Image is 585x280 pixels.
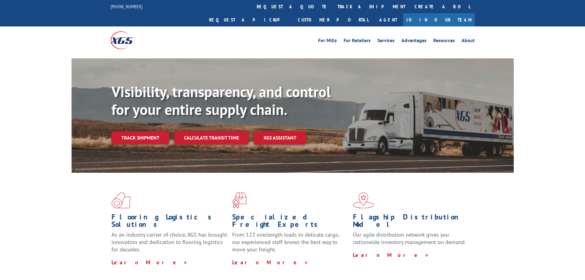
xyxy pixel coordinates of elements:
img: xgs-icon-focused-on-flooring-red [232,192,247,208]
a: Advantages [401,38,427,45]
h1: Flagship Distribution Model [353,213,469,231]
a: Learn More > [232,259,309,266]
p: From 123 overlength loads to delicate cargo, our experienced staff knows the best way to move you... [232,231,348,258]
a: Join Our Team [403,13,475,26]
img: xgs-icon-flagship-distribution-model-red [353,192,374,208]
a: About [462,38,475,45]
a: For Mills [318,38,337,45]
a: XGS ASSISTANT [254,131,306,144]
b: Visibility, transparency, and control for your entire supply chain. [111,82,331,119]
a: [PHONE_NUMBER] [111,3,142,10]
a: Services [377,38,395,45]
a: Calculate transit time [174,131,249,144]
a: Customer Portal [293,13,373,26]
img: xgs-icon-total-supply-chain-intelligence-red [111,192,131,208]
a: Resources [433,38,455,45]
a: Request a pickup [205,13,293,26]
span: As an industry carrier of choice, XGS has brought innovation and dedication to flooring logistics... [111,231,227,253]
h1: Flooring Logistics Solutions [111,213,228,231]
span: Our agile distribution network gives you nationwide inventory management on demand. [353,231,466,246]
a: Learn More > [111,259,188,266]
a: Agent [373,13,403,26]
a: For Retailers [344,38,371,45]
a: Track shipment [111,131,169,144]
a: Learn More > [353,251,429,258]
h1: Specialized Freight Experts [232,213,348,231]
